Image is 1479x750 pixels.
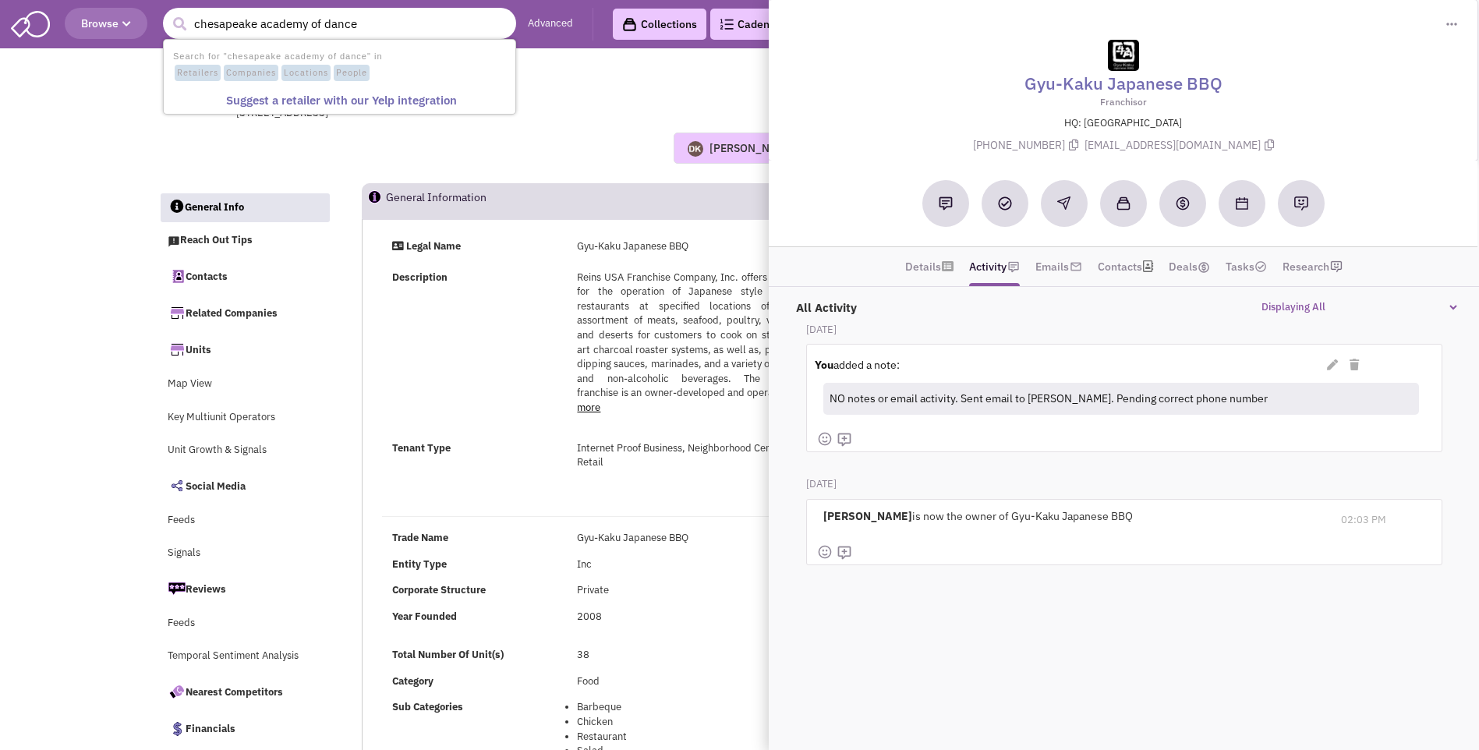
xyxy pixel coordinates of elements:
p: HQ: [GEOGRAPHIC_DATA] [787,116,1460,131]
img: icon-collection-lavender-black.svg [622,17,637,32]
a: Research [1283,255,1329,278]
span: [PHONE_NUMBER] [973,138,1084,152]
div: Private [567,583,826,598]
div: Inc [567,557,826,572]
a: Tasks [1226,255,1267,278]
img: SmartAdmin [11,8,50,37]
button: Add to a collection [1100,180,1147,227]
img: Reachout [1057,196,1070,210]
span: [EMAIL_ADDRESS][DOMAIN_NAME] [1084,138,1274,152]
img: face-smile.png [817,544,833,560]
img: TaskCount.png [1254,260,1267,273]
span: Retailers [175,65,221,82]
i: Delete Note [1350,359,1359,370]
div: [PERSON_NAME] [709,140,795,156]
strong: Tenant Type [392,441,451,455]
div: Gyu-Kaku Japanese BBQ [567,531,826,546]
b: Sub Categories [392,700,463,713]
a: Map View [160,370,330,399]
b: Corporate Structure [392,583,486,596]
label: All Activity [788,292,857,316]
span: 02:03 PM [1341,513,1386,526]
a: Key Multiunit Operators [160,403,330,433]
img: mdi_comment-add-outline.png [837,432,852,448]
b: Year Founded [392,610,457,623]
img: Add a Task [998,196,1012,210]
img: mdi_comment-add-outline.png [837,545,852,561]
a: Cadences [710,9,796,40]
a: Gyu-Kaku Japanese BBQ [1024,71,1222,95]
img: icon-email-active-16.png [1070,260,1082,273]
img: icon-note.png [1007,260,1020,273]
img: Request research [1293,196,1309,211]
img: Schedule a Meeting [1236,197,1248,210]
b: [DATE] [806,477,837,490]
li: Barbeque [577,700,816,715]
a: Feeds [160,506,330,536]
button: Browse [65,8,147,39]
span: Reins USA Franchise Company, Inc. offers franchises for the operation of Japanese style “yakiniku... [577,271,816,400]
span: Browse [81,16,131,30]
img: icon-dealamount.png [1198,261,1210,274]
a: Temporal Sentiment Analysis [160,642,330,671]
div: 2008 [567,610,826,624]
strong: Description [392,271,448,284]
a: Activity [969,255,1007,278]
li: Chicken [577,715,816,730]
strong: You [815,358,833,372]
div: Food [567,674,826,689]
a: more [577,401,600,414]
img: Cadences_logo.png [720,19,734,30]
a: Related Companies [160,296,330,329]
b: Total Number Of Unit(s) [392,648,504,661]
div: Internet Proof Business, Neighborhood Centered Retail [567,441,826,470]
img: Create a deal [1175,196,1191,211]
input: Search [163,8,516,39]
a: Nearest Competitors [160,675,330,708]
b: Suggest a retailer with our Yelp integration [226,93,457,108]
b: [PERSON_NAME] [823,509,912,523]
b: [DATE] [806,323,837,336]
a: Contacts [160,260,330,292]
strong: Legal Name [406,239,461,253]
a: Collections [613,9,706,40]
label: added a note: [815,357,900,373]
li: Search for "chesapeake academy of dance" in [165,47,514,83]
a: Units [160,333,330,366]
span: People [334,65,370,82]
a: Contacts [1098,255,1142,278]
img: Add to a collection [1116,196,1130,210]
a: Emails [1035,255,1069,278]
a: Suggest a retailer with our Yelp integration [169,90,513,111]
a: Unit Growth & Signals [160,436,330,465]
span: Companies [224,65,278,82]
b: Category [392,674,433,688]
a: Reviews [160,572,330,605]
img: face-smile.png [817,431,833,447]
a: Advanced [528,16,573,31]
div: Gyu-Kaku Japanese BBQ [567,239,826,254]
a: Reach Out Tips [160,226,330,256]
b: Trade Name [392,531,448,544]
b: Entity Type [392,557,447,571]
a: Signals [160,539,330,568]
span: Locations [281,65,331,82]
a: Financials [160,712,330,745]
img: research-icon.png [1330,260,1343,273]
p: Franchisor [787,95,1460,108]
div: NO notes or email activity. Sent email to [PERSON_NAME]. Pending correct phone number [823,385,1412,412]
i: Edit Note [1327,359,1338,370]
li: Restaurant [577,730,816,745]
div: is now the owner of Gyu-Kaku Japanese BBQ [817,500,1329,534]
a: Feeds [160,609,330,639]
a: Social Media [160,469,330,502]
a: Deals [1169,255,1210,278]
a: General Info [161,193,331,223]
img: Add a note [939,196,953,210]
h2: General Information [386,184,487,218]
div: 38 [567,648,826,663]
a: Details [905,255,941,278]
